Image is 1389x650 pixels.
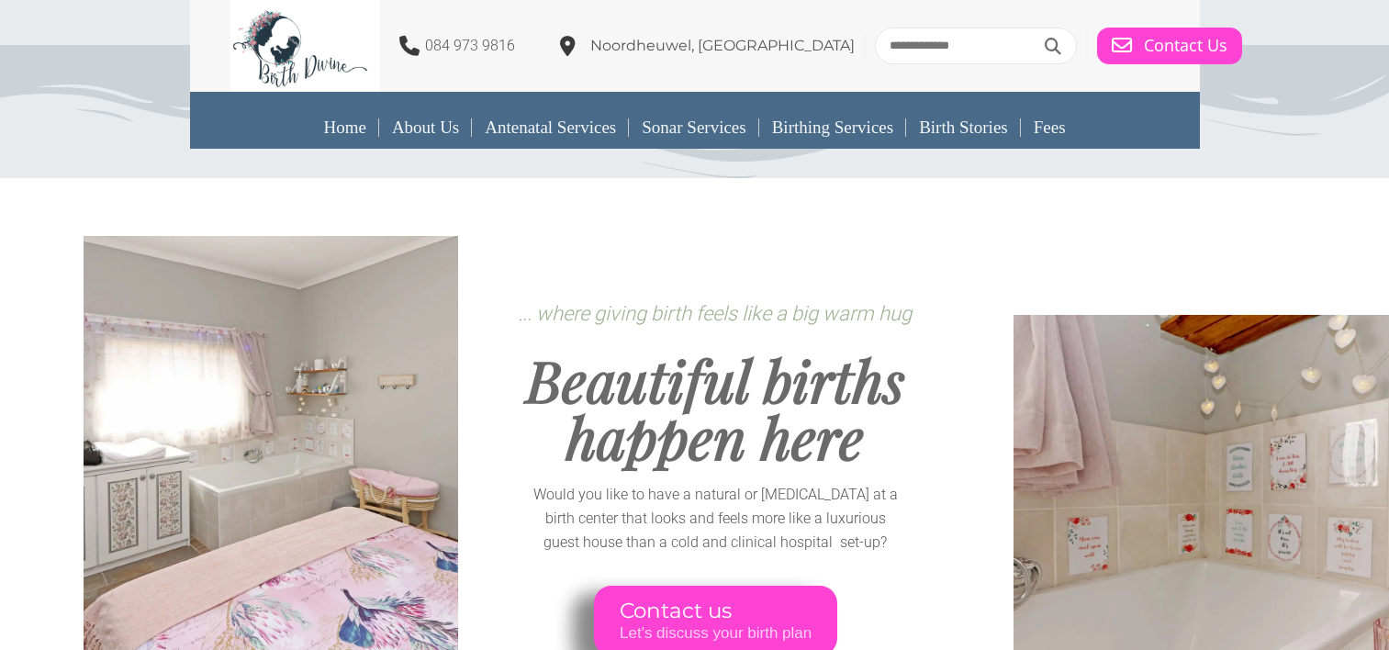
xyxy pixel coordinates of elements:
[472,106,629,149] a: Antenatal Services
[590,37,855,54] span: Noordheuwel, [GEOGRAPHIC_DATA]
[620,624,812,643] span: Let's discuss your birth plan
[310,106,378,149] a: Home
[519,307,912,324] span: .
[906,106,1021,149] a: Birth Stories
[522,302,912,325] span: .. where giving birth feels like a big warm hug
[532,483,898,554] p: Would you like to have a natural or [MEDICAL_DATA] at a birth center that looks and feels more li...
[620,599,812,624] span: Contact us
[379,106,472,149] a: About Us
[425,34,515,58] p: 084 973 9816
[1144,36,1227,56] span: Contact Us
[1097,28,1242,64] a: Contact Us
[526,342,905,475] span: Beautiful births happen here
[629,106,758,149] a: Sonar Services
[1021,106,1079,149] a: Fees
[759,106,906,149] a: Birthing Services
